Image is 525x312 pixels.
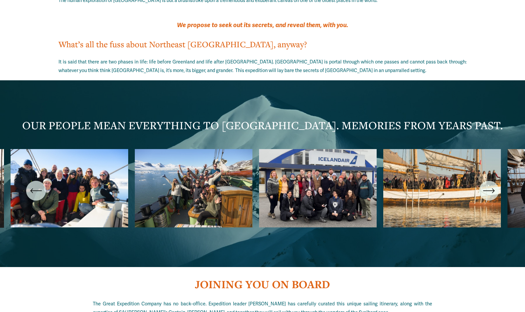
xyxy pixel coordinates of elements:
[11,115,514,136] p: OUR PEOPLE MEAN EVERYTHING TO [GEOGRAPHIC_DATA]. MEMORIES FROM YEARS PAST.
[177,21,348,29] em: We propose to seek out its secrets, and reveal them, with you.
[26,181,46,201] button: Previous
[479,181,499,201] button: Next
[58,58,467,75] p: It is said that there are two phases in life: life before Greenland and life after [GEOGRAPHIC_DA...
[195,277,330,292] strong: JOINING YOU ON BOARD
[58,38,467,50] h3: What’s all the fuss about Northeast [GEOGRAPHIC_DATA], anyway?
